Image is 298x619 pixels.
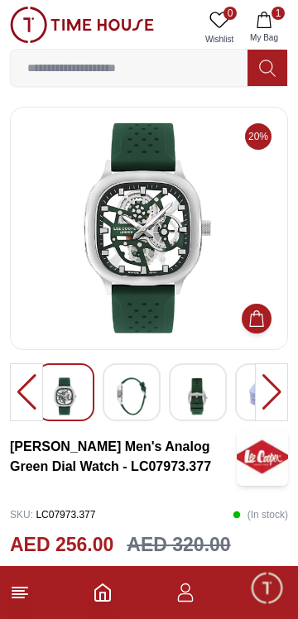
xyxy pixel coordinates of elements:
span: 20% [245,123,272,150]
a: Home [93,583,113,602]
h2: AED 256.00 [10,530,113,559]
span: My Bag [243,31,285,44]
span: 0 [223,7,237,20]
img: Lee Cooper Men's Analog Green Dial Watch - LC07973.377 [50,377,80,415]
img: Lee Cooper Men's Analog Green Dial Watch - LC07973.377 [117,377,147,415]
a: 0Wishlist [199,7,240,49]
button: Add to Cart [242,304,272,333]
h3: AED 320.00 [127,530,230,559]
img: ... [10,7,154,43]
span: Wishlist [199,33,240,46]
span: 1 [272,7,285,20]
p: ( In stock ) [233,502,288,527]
div: Chat Widget [249,570,286,607]
img: Lee Cooper Men's Analog Green Dial Watch - LC07973.377 [183,377,213,415]
span: SKU : [10,509,33,521]
button: 1My Bag [240,7,288,49]
img: Lee Cooper Men's Analog Green Dial Watch - LC07973.377 [24,121,274,336]
h3: [PERSON_NAME] Men's Analog Green Dial Watch - LC07973.377 [10,437,237,477]
img: Lee Cooper Men's Analog Green Dial Watch - LC07973.377 [237,428,288,486]
img: Lee Cooper Men's Analog Green Dial Watch - LC07973.377 [249,377,279,415]
p: LC07973.377 [10,502,95,527]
